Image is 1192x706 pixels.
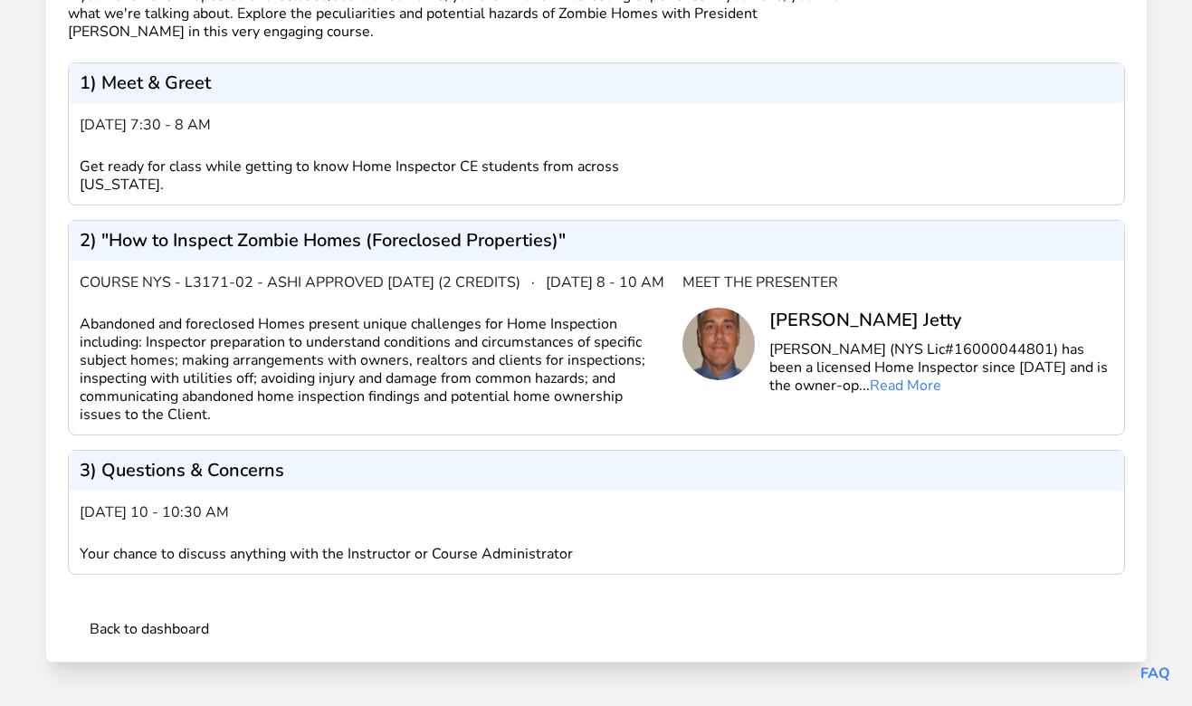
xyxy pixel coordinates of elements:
[531,272,535,293] span: ·
[682,272,1113,293] div: Meet the Presenter
[769,308,1113,333] div: [PERSON_NAME] Jetty
[769,340,1113,395] p: [PERSON_NAME] (NYS Lic#16000044801) has been a licensed Home Inspector since [DATE] and is the ow...
[80,232,566,250] p: 2) "How to Inspect Zombie Homes (Foreclosed Properties)"
[80,545,682,563] div: Your chance to discuss anything with the Instructor or Course Administrator
[90,618,209,640] a: Back to dashboard
[546,272,664,293] span: [DATE] 8 - 10 am
[682,308,755,380] img: Henrey Jetty
[80,315,682,424] div: Abandoned and foreclosed Homes present unique challenges for Home Inspection including: Inspector...
[80,157,682,194] div: Get ready for class while getting to know Home Inspector CE students from across [US_STATE].
[80,462,284,480] p: 3) Questions & Concerns
[1140,663,1170,683] a: FAQ
[870,376,941,396] a: Read More
[80,74,211,92] p: 1) Meet & Greet
[80,501,229,523] span: [DATE] 10 - 10:30 am
[80,114,211,136] span: [DATE] 7:30 - 8 am
[80,272,520,293] span: Course NYS - L3171-02 - ASHI APPROVED [DATE] (2 credits)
